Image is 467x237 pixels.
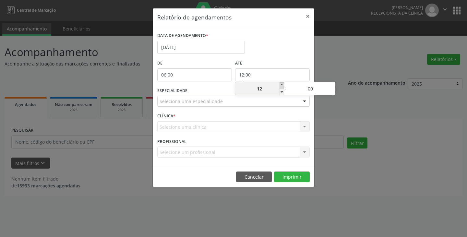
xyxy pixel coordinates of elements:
[157,31,208,41] label: DATA DE AGENDAMENTO
[157,13,232,21] h5: Relatório de agendamentos
[157,111,175,121] label: CLÍNICA
[235,82,284,95] input: Hour
[274,172,310,183] button: Imprimir
[284,82,286,95] span: :
[157,68,232,81] input: Selecione o horário inicial
[235,58,310,68] label: ATÉ
[160,98,223,105] span: Seleciona uma especialidade
[236,172,272,183] button: Cancelar
[235,68,310,81] input: Selecione o horário final
[301,8,314,24] button: Close
[157,86,187,96] label: ESPECIALIDADE
[157,136,186,147] label: PROFISSIONAL
[157,58,232,68] label: De
[157,41,245,54] input: Selecione uma data ou intervalo
[286,82,335,95] input: Minute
